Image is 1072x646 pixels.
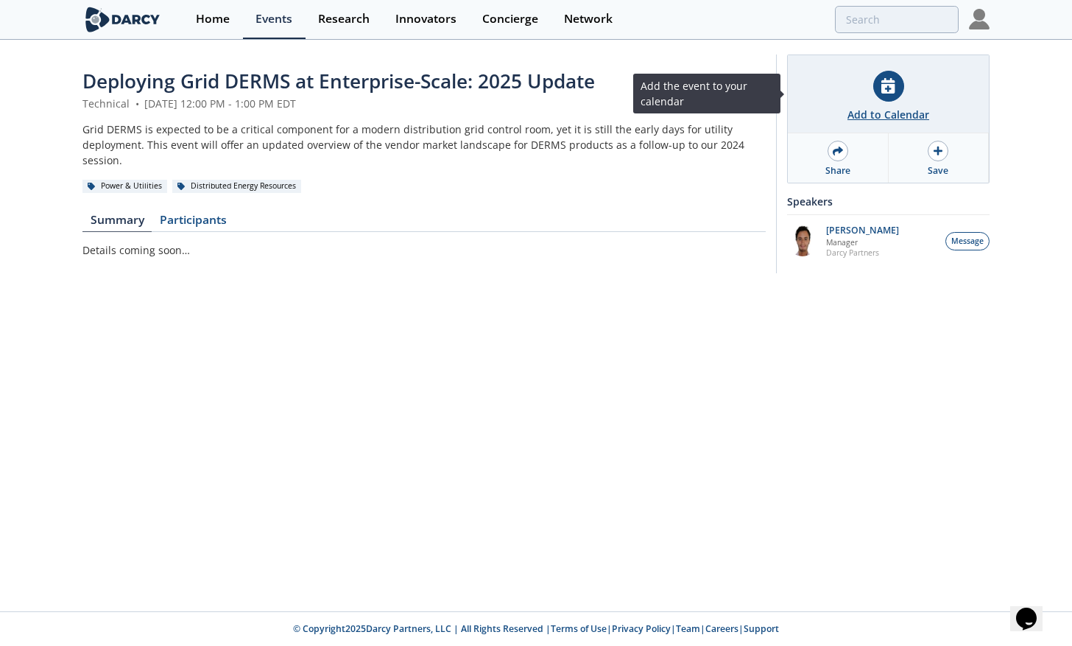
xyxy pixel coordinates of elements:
[825,164,850,178] div: Share
[826,237,899,247] p: Manager
[82,68,595,94] span: Deploying Grid DERMS at Enterprise-Scale: 2025 Update
[744,622,779,635] a: Support
[152,214,234,232] a: Participants
[826,225,899,236] p: [PERSON_NAME]
[82,7,163,32] img: logo-wide.svg
[82,242,766,258] p: Details coming soon…
[969,9,990,29] img: Profile
[951,236,984,247] span: Message
[787,225,818,256] img: vRBZwDRnSTOrB1qTpmXr
[676,622,700,635] a: Team
[172,180,301,193] div: Distributed Energy Resources
[564,13,613,25] div: Network
[928,164,948,178] div: Save
[705,622,738,635] a: Careers
[835,6,959,33] input: Advanced Search
[82,214,152,232] a: Summary
[826,247,899,258] p: Darcy Partners
[551,622,607,635] a: Terms of Use
[82,96,766,111] div: Technical [DATE] 12:00 PM - 1:00 PM EDT
[482,13,538,25] div: Concierge
[395,13,456,25] div: Innovators
[847,107,929,122] div: Add to Calendar
[82,180,167,193] div: Power & Utilities
[255,13,292,25] div: Events
[318,13,370,25] div: Research
[196,13,230,25] div: Home
[1010,587,1057,631] iframe: chat widget
[27,622,1045,636] p: © Copyright 2025 Darcy Partners, LLC | All Rights Reserved | | | | |
[82,122,766,168] div: Grid DERMS is expected to be a critical component for a modern distribution grid control room, ye...
[787,189,990,214] div: Speakers
[133,96,141,110] span: •
[945,232,990,250] button: Message
[612,622,671,635] a: Privacy Policy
